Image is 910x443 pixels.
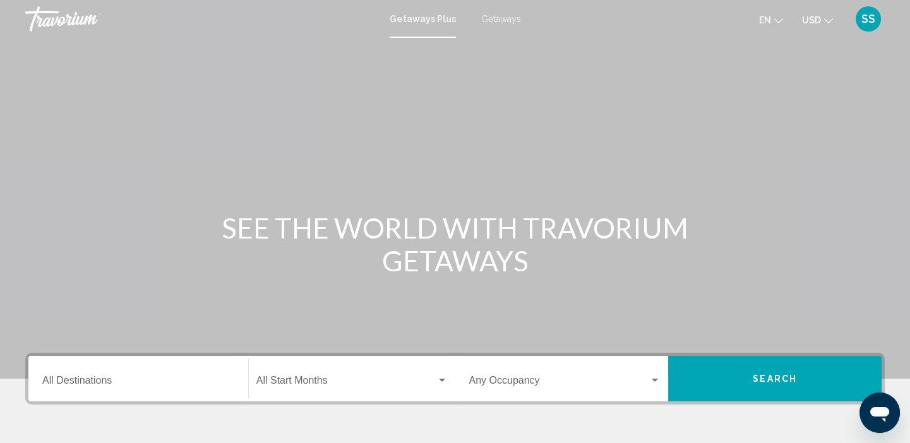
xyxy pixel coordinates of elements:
span: Search [753,374,797,384]
span: USD [802,15,821,25]
button: Change currency [802,11,833,29]
button: User Menu [852,6,885,32]
a: Travorium [25,6,377,32]
a: Getaways Plus [390,14,456,24]
a: Getaways [481,14,521,24]
h1: SEE THE WORLD WITH TRAVORIUM GETAWAYS [219,211,692,277]
button: Search [668,356,882,401]
span: en [759,15,771,25]
span: SS [861,13,875,25]
button: Change language [759,11,783,29]
iframe: Button to launch messaging window [859,393,900,433]
div: Search widget [28,356,882,401]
